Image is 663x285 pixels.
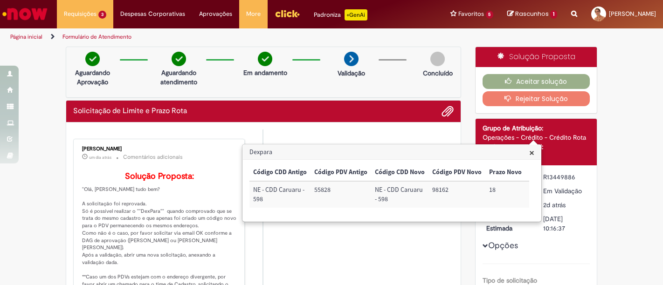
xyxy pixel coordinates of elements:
[543,214,587,233] div: [DATE] 10:16:37
[515,9,549,18] span: Rascunhos
[73,107,187,115] h2: Solicitação de Limite e Prazo Rota Histórico de tíquete
[423,68,453,78] p: Concluído
[120,9,185,19] span: Despesas Corporativas
[428,164,485,181] th: Código PDV Novo
[243,68,287,77] p: Em andamento
[371,164,428,181] th: Código CDD Novo
[543,172,587,182] div: R13449886
[123,153,183,161] small: Comentários adicionais
[543,201,566,209] span: 2d atrás
[543,200,587,210] div: 26/08/2025 17:16:33
[550,10,557,19] span: 1
[479,214,537,233] dt: Conclusão Estimada
[311,181,371,208] td: Código PDV Antigo: 55828
[249,181,311,208] td: Código CDD Antigo: NE - CDD Caruaru - 598
[483,123,590,133] div: Grupo de Atribuição:
[125,171,194,182] b: Solução Proposta:
[338,68,365,78] p: Validação
[172,52,186,66] img: check-circle-green.png
[485,164,525,181] th: Prazo Novo
[345,9,367,20] p: +GenAi
[10,33,42,41] a: Página inicial
[156,68,201,87] p: Aguardando atendimento
[525,164,567,181] th: Limite Novo
[529,148,534,157] button: Close
[344,52,359,66] img: arrow-next.png
[1,5,49,23] img: ServiceNow
[543,201,566,209] time: 26/08/2025 17:16:33
[62,33,131,41] a: Formulário de Atendimento
[458,9,484,19] span: Favoritos
[609,10,656,18] span: [PERSON_NAME]
[428,181,485,208] td: Código PDV Novo: 98162
[314,9,367,20] div: Padroniza
[85,52,100,66] img: check-circle-green.png
[89,155,111,160] span: um dia atrás
[258,52,272,66] img: check-circle-green.png
[430,52,445,66] img: img-circle-grey.png
[243,145,541,160] h3: Dexpara
[485,181,525,208] td: Prazo Novo: 18
[89,155,111,160] time: 27/08/2025 13:46:47
[275,7,300,20] img: click_logo_yellow_360x200.png
[507,10,557,19] a: Rascunhos
[483,133,590,142] div: Operações - Crédito - Crédito Rota
[249,164,311,181] th: Código CDD Antigo
[483,74,590,89] button: Aceitar solução
[246,9,261,19] span: More
[483,91,590,106] button: Rejeitar Solução
[543,186,587,196] div: Em Validação
[7,28,435,46] ul: Trilhas de página
[64,9,97,19] span: Requisições
[82,146,237,152] div: [PERSON_NAME]
[525,181,567,208] td: Limite Novo: 17.100,00
[483,276,537,285] b: Tipo de solicitação
[442,105,454,117] button: Adicionar anexos
[311,164,371,181] th: Código PDV Antigo
[98,11,106,19] span: 3
[371,181,428,208] td: Código CDD Novo: NE - CDD Caruaru - 598
[476,47,597,67] div: Solução Proposta
[483,142,590,151] div: Analista responsável:
[486,11,494,19] span: 5
[529,146,534,159] span: ×
[199,9,232,19] span: Aprovações
[70,68,115,87] p: Aguardando Aprovação
[242,144,542,222] div: Dexpara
